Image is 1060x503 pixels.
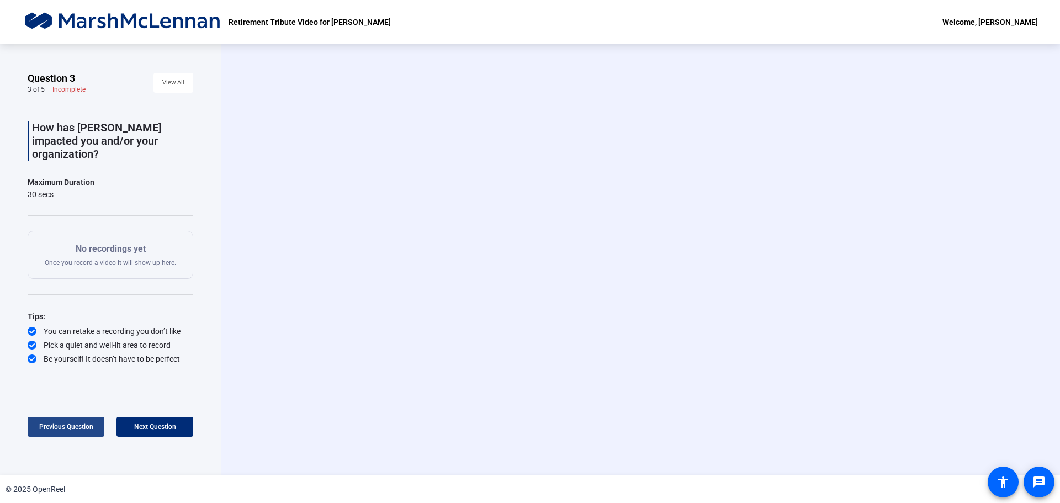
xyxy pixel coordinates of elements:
[45,242,176,267] div: Once you record a video it will show up here.
[116,417,193,437] button: Next Question
[229,15,391,29] p: Retirement Tribute Video for [PERSON_NAME]
[28,189,94,200] div: 30 secs
[28,417,104,437] button: Previous Question
[39,423,93,431] span: Previous Question
[28,326,193,337] div: You can retake a recording you don’t like
[22,11,223,33] img: OpenReel logo
[28,72,75,85] span: Question 3
[997,475,1010,489] mat-icon: accessibility
[162,75,184,91] span: View All
[1032,475,1046,489] mat-icon: message
[153,73,193,93] button: View All
[28,85,45,94] div: 3 of 5
[28,176,94,189] div: Maximum Duration
[28,310,193,323] div: Tips:
[942,15,1038,29] div: Welcome, [PERSON_NAME]
[134,423,176,431] span: Next Question
[28,353,193,364] div: Be yourself! It doesn’t have to be perfect
[45,242,176,256] p: No recordings yet
[52,85,86,94] div: Incomplete
[28,340,193,351] div: Pick a quiet and well-lit area to record
[6,484,65,495] div: © 2025 OpenReel
[32,121,193,161] p: How has [PERSON_NAME] impacted you and/or your organization?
